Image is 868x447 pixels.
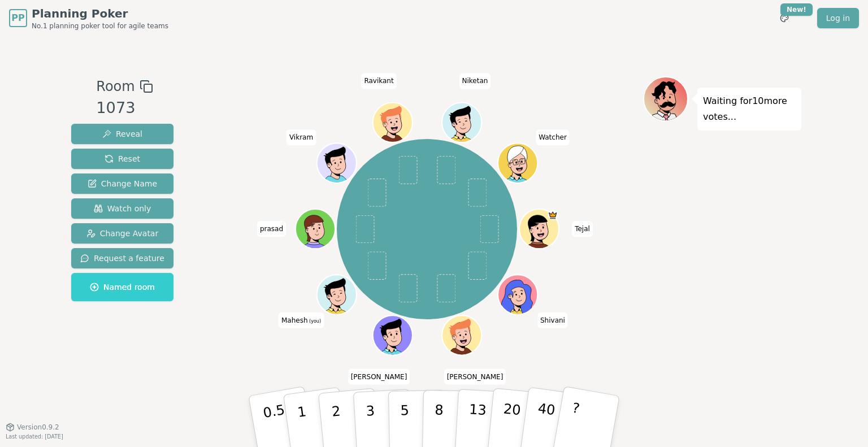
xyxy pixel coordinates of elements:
span: PP [11,11,24,25]
span: Click to change your name [257,221,286,237]
span: Version 0.9.2 [17,423,59,432]
p: Waiting for 10 more votes... [703,93,796,125]
span: Change Name [88,178,157,189]
span: Click to change your name [348,369,410,385]
span: Planning Poker [32,6,168,21]
span: (you) [308,319,322,324]
span: Room [96,76,134,97]
span: Last updated: [DATE] [6,433,63,440]
span: Click to change your name [537,313,568,328]
button: Watch only [71,198,173,219]
button: Change Name [71,173,173,194]
span: Click to change your name [572,221,593,237]
span: Named room [90,281,155,293]
button: Version0.9.2 [6,423,59,432]
span: Click to change your name [444,369,506,385]
span: Reveal [102,128,142,140]
div: New! [780,3,813,16]
button: Reveal [71,124,173,144]
span: No.1 planning poker tool for agile teams [32,21,168,31]
div: 1073 [96,97,153,120]
button: Change Avatar [71,223,173,244]
button: Reset [71,149,173,169]
span: Change Avatar [86,228,159,239]
span: Watch only [94,203,151,214]
span: Click to change your name [279,313,324,328]
span: Reset [105,153,140,164]
span: Click to change your name [287,129,316,145]
span: Request a feature [80,253,164,264]
button: Request a feature [71,248,173,268]
a: Log in [817,8,859,28]
button: Click to change your avatar [318,276,355,313]
span: Tejal is the host [548,210,558,220]
a: PPPlanning PokerNo.1 planning poker tool for agile teams [9,6,168,31]
span: Click to change your name [536,129,570,145]
button: Named room [71,273,173,301]
span: Click to change your name [459,73,491,89]
button: New! [774,8,795,28]
span: Click to change your name [361,73,396,89]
